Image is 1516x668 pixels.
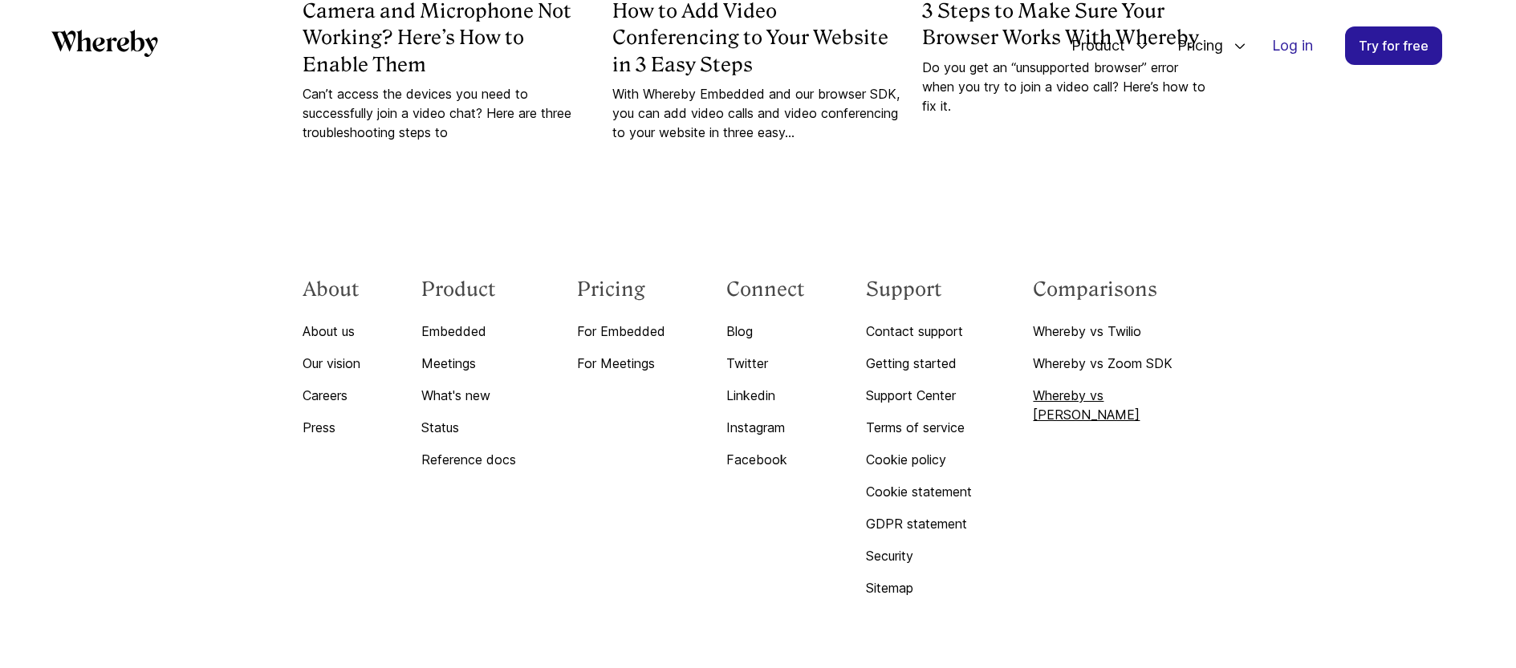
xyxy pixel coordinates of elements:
[866,514,972,533] a: GDPR statement
[1259,27,1326,64] a: Log in
[866,386,972,405] a: Support Center
[421,418,516,437] a: Status
[51,30,158,57] svg: Whereby
[726,418,805,437] a: Instagram
[612,84,903,142] a: With Whereby Embedded and our browser SDK, you can add video calls and video conferencing to your...
[421,322,516,341] a: Embedded
[303,354,360,373] a: Our vision
[1161,19,1227,72] span: Pricing
[303,386,360,405] a: Careers
[726,386,805,405] a: Linkedin
[577,322,665,341] a: For Embedded
[421,386,516,405] a: What's new
[726,277,805,302] h3: Connect
[577,277,665,302] h3: Pricing
[577,354,665,373] a: For Meetings
[1345,26,1442,65] a: Try for free
[866,354,972,373] a: Getting started
[421,450,516,469] a: Reference docs
[421,277,516,302] h3: Product
[1055,19,1129,72] span: Product
[866,450,972,469] a: Cookie policy
[726,322,805,341] a: Blog
[421,354,516,373] a: Meetings
[1033,277,1213,302] h3: Comparisons
[866,578,972,597] a: Sitemap
[866,322,972,341] a: Contact support
[1033,354,1213,373] a: Whereby vs Zoom SDK
[303,277,360,302] h3: About
[866,546,972,565] a: Security
[1033,386,1213,424] a: Whereby vs [PERSON_NAME]
[1033,322,1213,341] a: Whereby vs Twilio
[303,418,360,437] a: Press
[303,84,593,142] a: Can’t access the devices you need to successfully join a video chat? Here are three troubleshooti...
[726,354,805,373] a: Twitter
[866,418,972,437] a: Terms of service
[51,30,158,63] a: Whereby
[303,322,360,341] a: About us
[866,277,972,302] h3: Support
[866,482,972,501] a: Cookie statement
[726,450,805,469] a: Facebook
